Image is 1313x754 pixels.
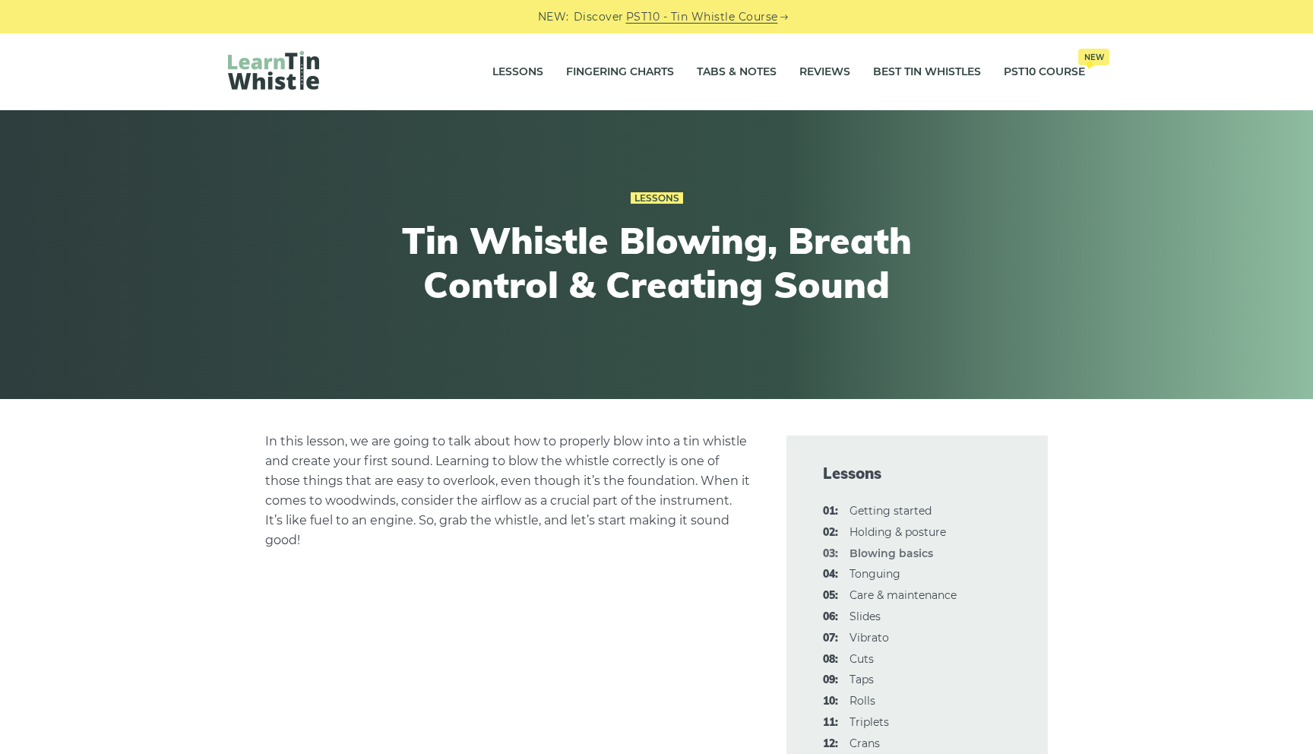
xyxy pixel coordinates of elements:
[849,631,889,645] a: 07:Vibrato
[849,610,881,623] a: 06:Slides
[849,715,889,729] a: 11:Triplets
[823,545,838,563] span: 03:
[265,432,750,550] p: In this lesson, we are going to talk about how to properly blow into a tin whistle and create you...
[849,567,900,581] a: 04:Tonguing
[849,504,932,518] a: 01:Getting started
[823,714,838,732] span: 11:
[849,588,957,602] a: 05:Care & maintenance
[849,525,946,539] a: 02:Holding & posture
[823,651,838,669] span: 08:
[823,565,838,584] span: 04:
[823,692,838,711] span: 10:
[377,219,936,306] h1: Tin Whistle Blowing, Breath Control & Creating Sound
[823,608,838,626] span: 06:
[1004,53,1085,91] a: PST10 CourseNew
[799,53,850,91] a: Reviews
[823,629,838,648] span: 07:
[1078,49,1109,65] span: New
[849,546,933,560] strong: Blowing basics
[823,524,838,542] span: 02:
[631,192,683,204] a: Lessons
[823,671,838,689] span: 09:
[823,502,838,521] span: 01:
[823,735,838,753] span: 12:
[697,53,777,91] a: Tabs & Notes
[492,53,543,91] a: Lessons
[823,587,838,605] span: 05:
[566,53,674,91] a: Fingering Charts
[849,694,875,708] a: 10:Rolls
[228,51,319,90] img: LearnTinWhistle.com
[849,737,880,750] a: 12:Crans
[873,53,981,91] a: Best Tin Whistles
[849,652,874,666] a: 08:Cuts
[849,673,874,686] a: 09:Taps
[823,463,1011,484] span: Lessons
